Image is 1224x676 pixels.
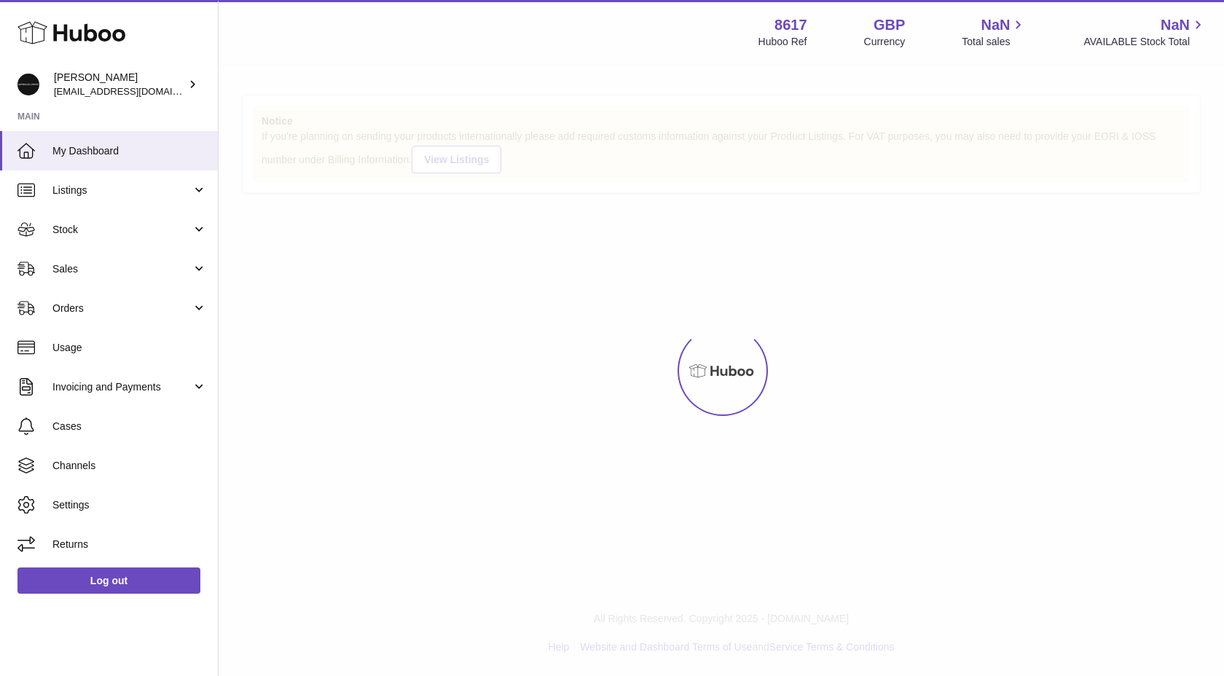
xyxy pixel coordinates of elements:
span: Listings [52,184,192,197]
span: Returns [52,538,207,551]
a: NaN Total sales [962,15,1027,49]
span: Stock [52,223,192,237]
div: Huboo Ref [758,35,807,49]
a: Log out [17,567,200,594]
div: [PERSON_NAME] [54,71,185,98]
strong: 8617 [774,15,807,35]
div: Currency [864,35,906,49]
span: AVAILABLE Stock Total [1083,35,1207,49]
span: [EMAIL_ADDRESS][DOMAIN_NAME] [54,85,214,97]
span: Total sales [962,35,1027,49]
strong: GBP [874,15,905,35]
span: Channels [52,459,207,473]
span: NaN [1161,15,1190,35]
span: Invoicing and Payments [52,380,192,394]
span: Settings [52,498,207,512]
span: My Dashboard [52,144,207,158]
a: NaN AVAILABLE Stock Total [1083,15,1207,49]
span: Usage [52,341,207,355]
span: Sales [52,262,192,276]
span: Orders [52,302,192,315]
span: Cases [52,420,207,433]
img: hello@alfredco.com [17,74,39,95]
span: NaN [981,15,1010,35]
